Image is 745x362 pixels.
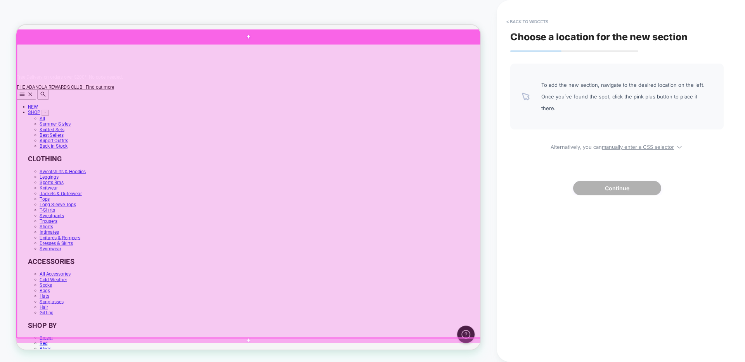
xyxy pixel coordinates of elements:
u: manually enter a CSS selector [602,144,674,150]
span: To add the new section, navigate to the desired location on the left. Once you`ve found the spot,... [541,79,712,114]
img: pointer [522,93,530,100]
button: Continue [573,181,661,195]
span: Choose a location for the new section [510,31,688,43]
span: Alternatively, you can [510,141,724,150]
button: < Back to widgets [502,16,552,28]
